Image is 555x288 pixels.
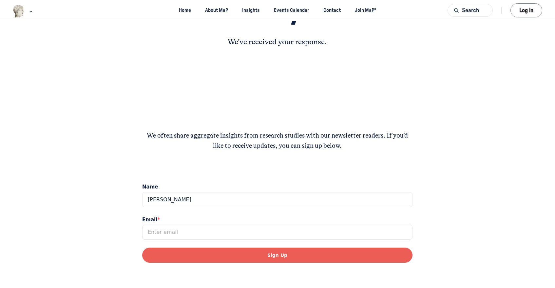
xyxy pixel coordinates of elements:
a: Insights [237,4,266,16]
button: Sign Up [1,71,271,86]
img: Museums as Progress logo [13,5,25,18]
button: Search [448,4,493,17]
span: Name [1,6,16,14]
a: About MaP [200,4,234,16]
span: We’ve received your response. [228,37,327,46]
button: Museums as Progress logo [13,4,34,18]
span: Email [1,39,18,47]
input: Enter email [1,48,271,63]
a: Contact [318,4,347,16]
a: Home [173,4,197,16]
a: Events Calendar [268,4,315,16]
a: Join MaP³ [349,4,382,16]
input: Enter name [1,15,271,30]
span: We often share aggregate insights from research studies with our newsletter readers. If you’d lik... [147,132,409,149]
button: Log in [510,3,542,17]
